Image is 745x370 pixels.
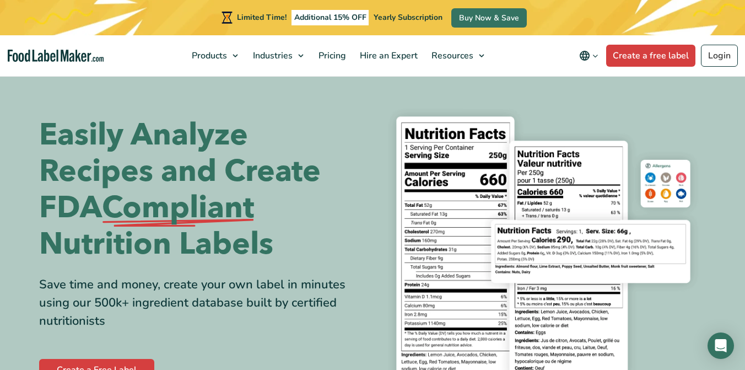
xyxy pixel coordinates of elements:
a: Hire an Expert [353,35,422,76]
a: Buy Now & Save [451,8,527,28]
span: Hire an Expert [357,50,419,62]
a: Products [185,35,244,76]
a: Resources [425,35,490,76]
span: Industries [250,50,294,62]
a: Pricing [312,35,350,76]
span: Compliant [102,190,254,226]
a: Login [701,45,738,67]
span: Yearly Subscription [374,12,442,23]
span: Products [188,50,228,62]
button: Change language [571,45,606,67]
a: Industries [246,35,309,76]
a: Food Label Maker homepage [8,50,104,62]
span: Pricing [315,50,347,62]
span: Resources [428,50,474,62]
span: Limited Time! [237,12,287,23]
div: Save time and money, create your own label in minutes using our 500k+ ingredient database built b... [39,276,364,330]
span: Additional 15% OFF [291,10,369,25]
div: Open Intercom Messenger [708,333,734,359]
h1: Easily Analyze Recipes and Create FDA Nutrition Labels [39,117,364,262]
a: Create a free label [606,45,695,67]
